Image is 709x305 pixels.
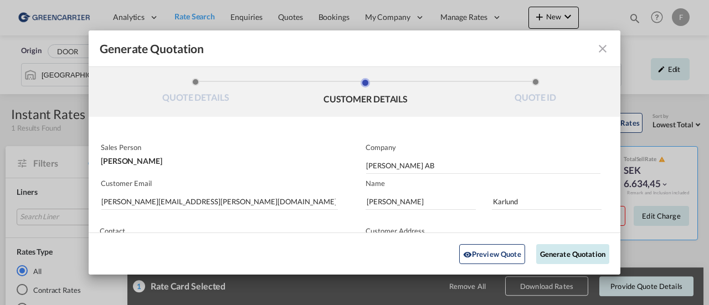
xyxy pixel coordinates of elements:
p: Sales Person [101,143,335,152]
span: Generate Quotation [100,42,204,56]
button: Generate Quotation [536,244,609,263]
input: Search by Customer Name/Email Id/Company [101,193,338,210]
button: icon-eyePreview Quote [459,244,525,263]
p: Company [366,143,600,152]
input: Company Name [366,157,600,174]
div: [PERSON_NAME] [101,152,335,165]
md-icon: icon-eye [463,250,472,259]
li: CUSTOMER DETAILS [281,78,451,108]
md-icon: icon-close fg-AAA8AD cursor m-0 [596,42,609,55]
input: Last Name [492,193,602,210]
p: Contact [100,226,336,235]
li: QUOTE DETAILS [111,78,281,108]
span: Customer Address [366,226,425,235]
input: First Name [366,193,476,210]
p: Name [366,179,620,188]
p: Customer Email [101,179,338,188]
md-dialog: Generate QuotationQUOTE ... [89,30,620,275]
li: QUOTE ID [450,78,620,108]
